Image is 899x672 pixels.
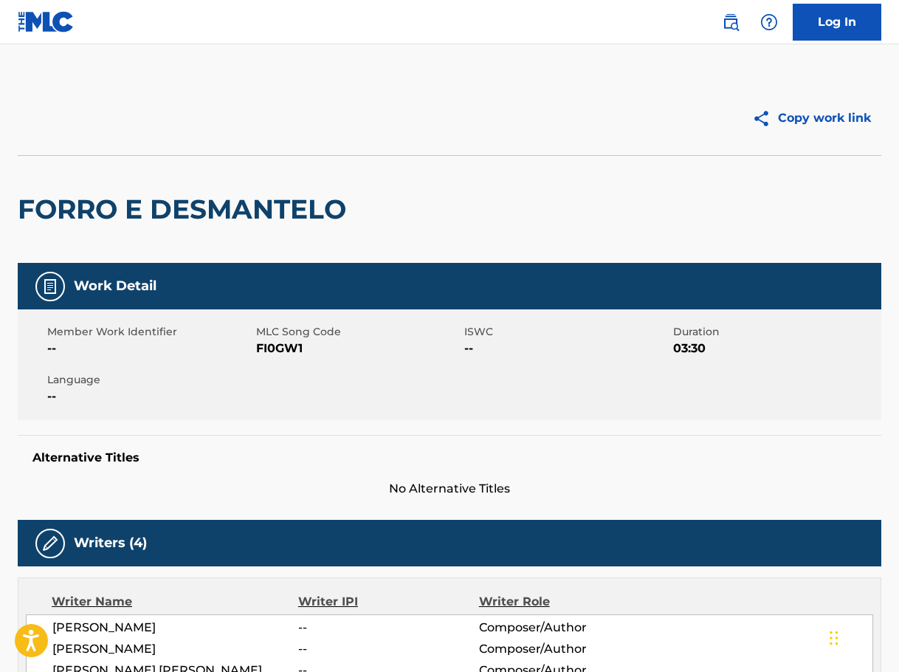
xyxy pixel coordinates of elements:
span: MLC Song Code [256,324,461,340]
h5: Alternative Titles [32,450,867,465]
img: Writers [41,535,59,552]
img: Copy work link [752,109,778,128]
div: Writer IPI [298,593,479,611]
div: Drag [830,616,838,660]
h2: FORRO E DESMANTELO [18,193,354,226]
span: 03:30 [673,340,878,357]
span: -- [47,340,252,357]
span: Composer/Author [479,640,643,658]
span: FI0GW1 [256,340,461,357]
img: Work Detail [41,278,59,295]
h5: Work Detail [74,278,156,295]
span: -- [298,640,478,658]
div: Help [754,7,784,37]
span: [PERSON_NAME] [52,640,298,658]
a: Log In [793,4,881,41]
h5: Writers (4) [74,535,147,552]
span: Language [47,372,252,388]
span: Composer/Author [479,619,643,637]
img: search [722,13,740,31]
span: -- [298,619,478,637]
span: Duration [673,324,878,340]
span: No Alternative Titles [18,480,881,498]
div: Writer Name [52,593,298,611]
img: MLC Logo [18,11,75,32]
div: Writer Role [479,593,644,611]
span: -- [47,388,252,405]
a: Public Search [716,7,745,37]
button: Copy work link [742,100,881,137]
span: ISWC [464,324,669,340]
img: help [760,13,778,31]
span: Member Work Identifier [47,324,252,340]
span: -- [464,340,669,357]
span: [PERSON_NAME] [52,619,298,637]
iframe: Chat Widget [825,601,899,672]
